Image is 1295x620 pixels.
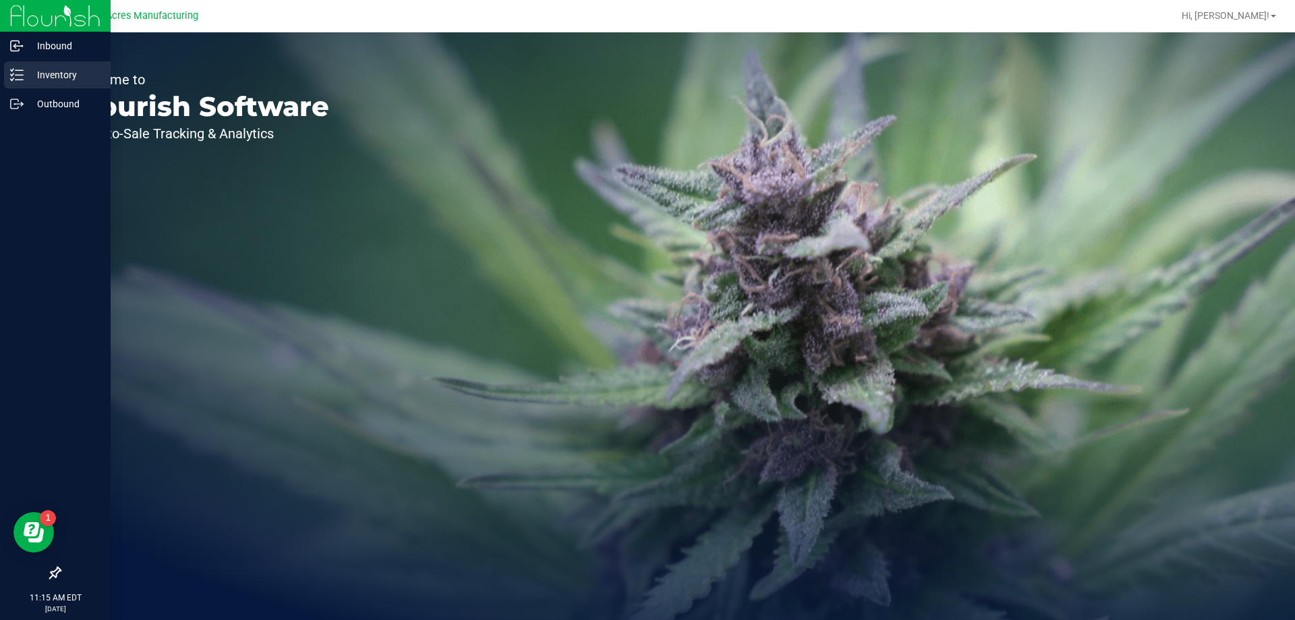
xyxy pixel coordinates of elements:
[24,67,105,83] p: Inventory
[24,38,105,54] p: Inbound
[73,127,329,140] p: Seed-to-Sale Tracking & Analytics
[73,73,329,86] p: Welcome to
[24,96,105,112] p: Outbound
[1182,10,1269,21] span: Hi, [PERSON_NAME]!
[6,592,105,604] p: 11:15 AM EDT
[77,10,198,22] span: Green Acres Manufacturing
[10,39,24,53] inline-svg: Inbound
[13,512,54,553] iframe: Resource center
[6,604,105,614] p: [DATE]
[10,97,24,111] inline-svg: Outbound
[10,68,24,82] inline-svg: Inventory
[73,93,329,120] p: Flourish Software
[40,510,56,526] iframe: Resource center unread badge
